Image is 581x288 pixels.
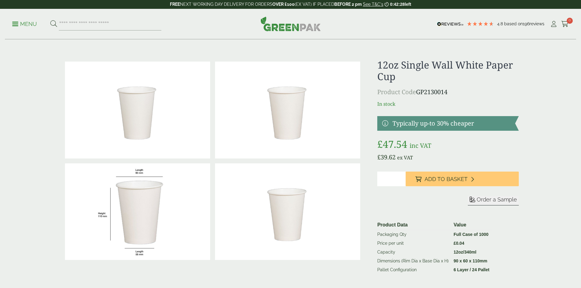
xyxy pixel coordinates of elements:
[65,163,210,260] img: WhiteCup_12oz
[529,21,544,26] span: reviews
[454,250,476,254] strong: 12oz/340ml
[65,62,210,158] img: DSC_9763a
[377,100,518,108] p: In stock
[12,20,37,27] a: Menu
[504,21,523,26] span: Based on
[260,16,321,31] img: GreenPak Supplies
[334,2,362,7] strong: BEFORE 2 pm
[377,153,381,161] span: £
[375,265,451,274] td: Pallet Configuration
[454,232,488,237] strong: Full Case of 1000
[454,241,464,246] bdi: 0.04
[390,2,405,7] span: 0:42:28
[523,21,529,26] span: 196
[454,267,490,272] strong: 6 Layer / 24 Pallet
[377,59,518,83] h1: 12oz Single Wall White Paper Cup
[468,196,519,205] button: Order a Sample
[377,153,396,161] bdi: 39.62
[397,154,413,161] span: ex VAT
[477,196,517,203] span: Order a Sample
[454,241,456,246] span: £
[550,21,558,27] i: My Account
[451,220,492,230] th: Value
[425,176,468,183] span: Add to Basket
[437,22,464,26] img: REVIEWS.io
[375,239,451,248] td: Price per unit
[375,257,451,265] td: Dimensions (Rim Dia x Base Dia x H)
[454,258,487,263] strong: 90 x 60 x 110mm
[410,141,431,150] span: inc VAT
[561,21,569,27] i: Cart
[567,18,573,24] span: 0
[377,87,518,97] p: GP2130014
[375,220,451,230] th: Product Data
[467,21,494,27] div: 4.79 Stars
[405,2,411,7] span: left
[215,163,360,260] img: 12oz Single Wall White Paper Cup Full Case Of 0
[170,2,180,7] strong: FREE
[363,2,383,7] a: See T&C's
[561,20,569,29] a: 0
[375,248,451,257] td: Capacity
[377,137,407,151] bdi: 47.54
[377,88,416,96] span: Product Code
[272,2,295,7] strong: OVER £100
[12,20,37,28] p: Menu
[375,230,451,239] td: Packaging Qty
[497,21,504,26] span: 4.8
[406,172,519,186] button: Add to Basket
[377,137,383,151] span: £
[215,62,360,158] img: 12oz Single Wall White Paper Cup 0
